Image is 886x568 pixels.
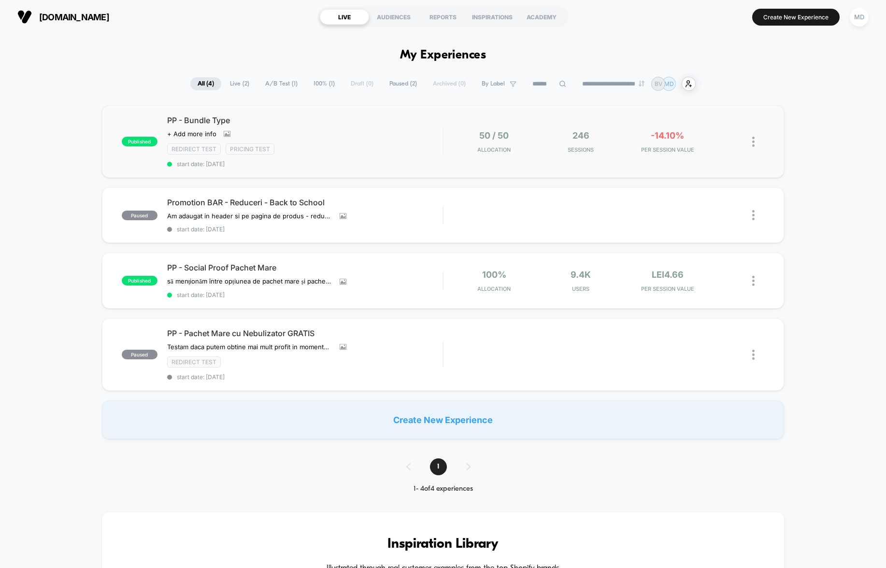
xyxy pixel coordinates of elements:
span: PER SESSION VALUE [627,146,709,153]
span: All ( 4 ) [190,77,221,90]
span: Testam daca putem obtine mai mult profit in momentul in care un singur pachet din cele 3 are grat... [167,343,332,351]
span: 1 [430,458,447,475]
span: A/B Test ( 1 ) [258,77,305,90]
span: [DOMAIN_NAME] [39,12,109,22]
span: 100% [482,270,506,280]
img: close [752,350,755,360]
span: PP - Pachet Mare cu Nebulizator GRATIS [167,328,443,338]
div: AUDIENCES [369,9,418,25]
div: 1 - 4 of 4 experiences [397,485,490,493]
span: start date: [DATE] [167,226,443,233]
p: MD [664,80,674,87]
span: 50 / 50 [479,130,509,141]
span: lei4.66 [652,270,684,280]
button: MD [847,7,872,27]
span: paused [122,211,157,220]
span: 9.4k [571,270,591,280]
div: ACADEMY [517,9,566,25]
h1: My Experiences [400,48,486,62]
button: [DOMAIN_NAME] [14,9,112,25]
p: BV [655,80,662,87]
span: Paused ( 2 ) [382,77,424,90]
div: Create New Experience [102,400,784,439]
img: close [752,137,755,147]
span: 246 [572,130,589,141]
img: close [752,210,755,220]
span: Redirect Test [167,143,221,155]
span: Am adaugat in header si pe pagina de produs - reduceri back to school (ca sa motivez reducerile d... [167,212,332,220]
span: Allocation [477,146,511,153]
div: LIVE [320,9,369,25]
span: Sessions [540,146,622,153]
img: Visually logo [17,10,32,24]
span: Allocation [477,285,511,292]
span: Promotion BAR - Reduceri - Back to School [167,198,443,207]
span: start date: [DATE] [167,160,443,168]
span: paused [122,350,157,359]
span: start date: [DATE] [167,373,443,381]
span: published [122,276,157,285]
div: INSPIRATIONS [468,9,517,25]
img: end [639,81,644,86]
span: PER SESSION VALUE [627,285,709,292]
span: By Label [482,80,505,87]
span: -14.10% [651,130,684,141]
span: Live ( 2 ) [223,77,257,90]
div: REPORTS [418,9,468,25]
span: PP - Bundle Type [167,115,443,125]
span: Users [540,285,622,292]
span: Redirect Test [167,356,221,368]
span: + Add more info [167,130,216,138]
span: Pricing Test [226,143,274,155]
span: PP - Social Proof Pachet Mare [167,263,443,272]
span: 100% ( 1 ) [306,77,342,90]
img: close [752,276,755,286]
span: start date: [DATE] [167,291,443,298]
div: MD [850,8,869,27]
button: Create New Experience [752,9,840,26]
h3: Inspiration Library [131,537,755,552]
span: să menționăm între opțiunea de pachet mare și pachet complet ca ar fi cea [PERSON_NAME] variantă ... [167,277,332,285]
span: published [122,137,157,146]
